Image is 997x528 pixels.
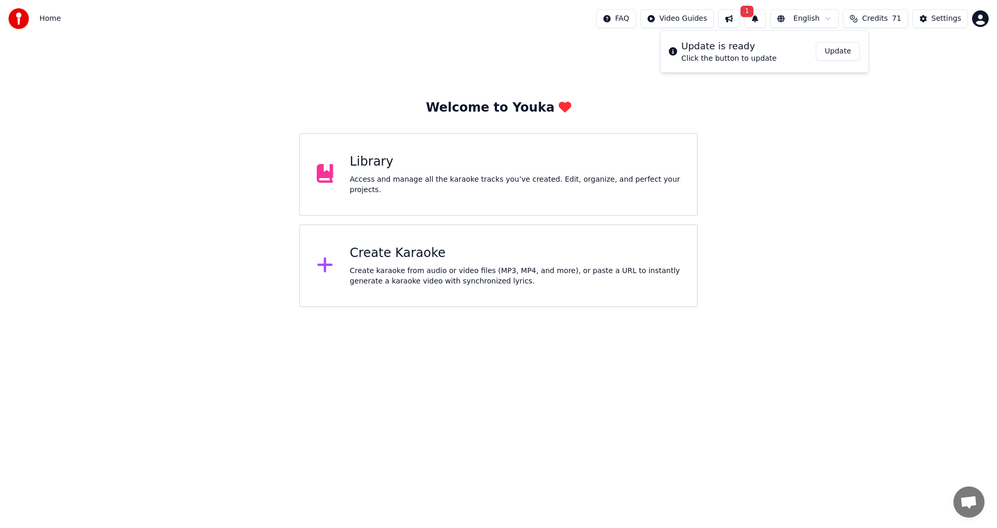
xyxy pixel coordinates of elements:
[953,486,985,518] div: Open de chat
[862,13,887,24] span: Credits
[681,39,777,53] div: Update is ready
[892,13,901,24] span: 71
[350,154,681,170] div: Library
[816,42,860,61] button: Update
[426,100,571,116] div: Welcome to Youka
[8,8,29,29] img: youka
[350,245,681,262] div: Create Karaoke
[740,6,754,17] span: 1
[932,13,961,24] div: Settings
[681,53,777,64] div: Click the button to update
[596,9,636,28] button: FAQ
[912,9,968,28] button: Settings
[843,9,908,28] button: Credits71
[39,13,61,24] span: Home
[39,13,61,24] nav: breadcrumb
[350,266,681,287] div: Create karaoke from audio or video files (MP3, MP4, and more), or paste a URL to instantly genera...
[350,174,681,195] div: Access and manage all the karaoke tracks you’ve created. Edit, organize, and perfect your projects.
[640,9,714,28] button: Video Guides
[744,9,766,28] button: 1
